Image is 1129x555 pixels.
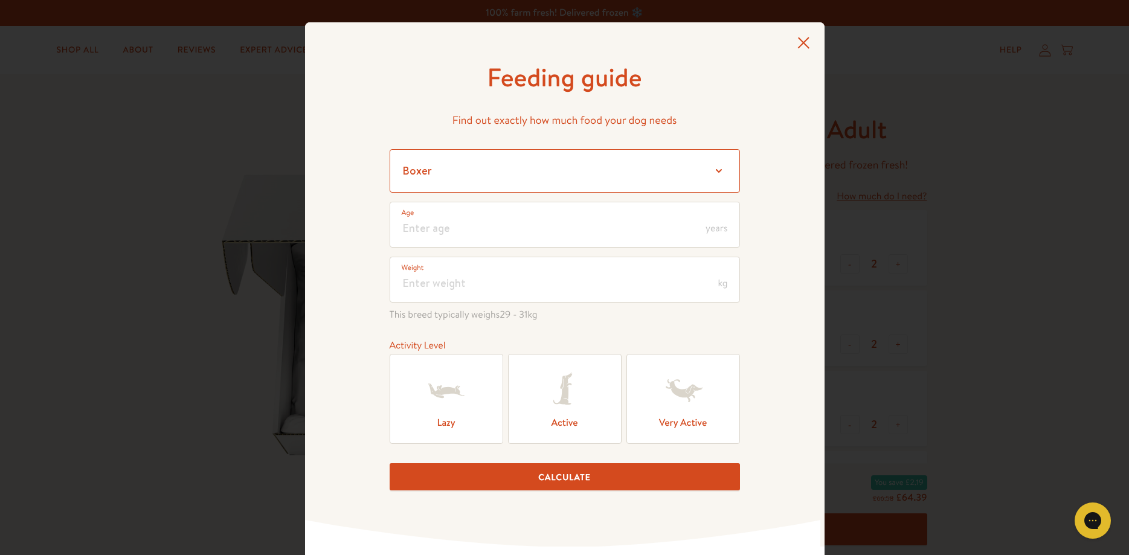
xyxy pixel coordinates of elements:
input: Enter weight [390,257,740,303]
div: Activity Level [390,338,740,354]
span: This breed typically weighs kg [390,307,740,323]
input: Enter age [390,202,740,248]
label: Active [508,354,622,444]
button: Calculate [390,463,740,490]
iframe: Gorgias live chat messenger [1069,498,1117,543]
label: Age [402,207,414,219]
label: Very Active [626,354,740,444]
h1: Feeding guide [390,61,740,94]
label: Lazy [390,354,503,444]
label: Weight [402,261,424,274]
span: kg [718,278,727,288]
p: Find out exactly how much food your dog needs [390,111,740,130]
span: 29 - 31 [500,308,527,321]
span: years [706,223,727,233]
